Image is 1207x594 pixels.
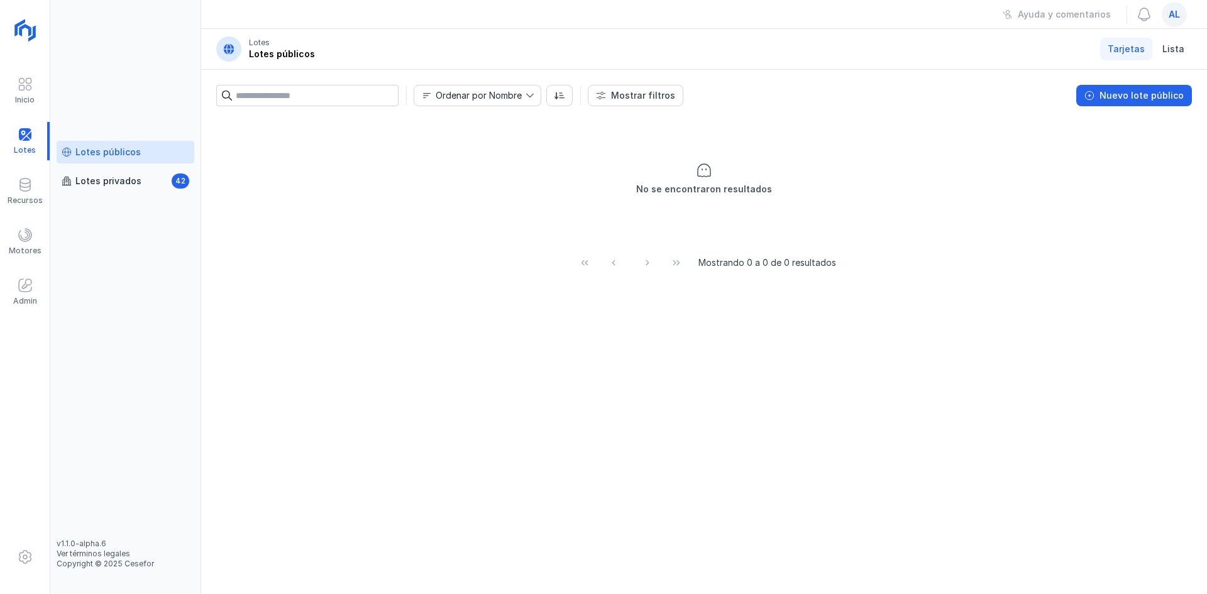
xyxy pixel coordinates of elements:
span: Nuevo lote público [1100,89,1184,102]
div: v1.1.0-alpha.6 [57,539,194,549]
span: 42 [172,173,189,189]
div: Lotes públicos [75,146,141,158]
div: Lotes [249,38,270,48]
a: Ver términos legales [57,549,130,558]
a: Lotes públicos [57,141,194,163]
span: Tarjetas [1108,43,1145,55]
a: Lotes privados42 [57,170,194,192]
button: Mostrar filtros [588,85,683,106]
img: logoRight.svg [9,14,41,46]
span: Lista [1162,43,1184,55]
button: Ayuda y comentarios [995,4,1119,25]
span: Ayuda y comentarios [1018,8,1111,21]
div: Lotes privados [75,175,141,187]
span: Nombre [414,85,526,106]
div: No se encontraron resultados [636,183,772,195]
span: Mostrando 0 a 0 de 0 resultados [698,256,836,269]
span: Mostrar filtros [611,89,675,102]
a: Lista [1155,38,1192,60]
button: Nuevo lote público [1076,85,1192,106]
span: al [1169,8,1180,21]
div: Inicio [15,95,35,105]
div: Ordenar por Nombre [436,91,522,100]
div: Recursos [8,195,43,206]
a: Tarjetas [1100,38,1152,60]
div: Admin [13,296,37,306]
div: Motores [9,246,41,256]
div: Lotes públicos [249,48,315,60]
div: Copyright © 2025 Cesefor [57,559,194,569]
